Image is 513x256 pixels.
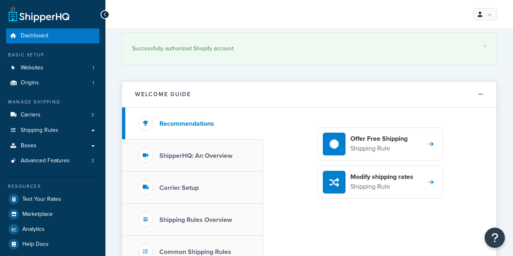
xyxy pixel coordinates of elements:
li: Origins [6,75,99,90]
span: Shipping Rules [21,127,58,134]
a: Origins1 [6,75,99,90]
span: 1 [92,80,94,86]
span: Analytics [22,226,45,233]
h2: Welcome Guide [135,91,191,97]
h3: Shipping Rules Overview [159,216,232,224]
span: Carriers [21,112,41,118]
a: Analytics [6,222,99,237]
a: × [483,43,486,49]
a: Websites1 [6,60,99,75]
div: Manage Shipping [6,99,99,105]
h3: ShipperHQ: An Overview [159,152,232,159]
a: Help Docs [6,237,99,252]
span: Test Your Rates [22,196,61,203]
button: Open Resource Center [485,228,505,248]
p: Shipping Rule [350,143,408,154]
span: 2 [91,157,94,164]
a: Test Your Rates [6,192,99,207]
h3: Recommendations [159,120,214,127]
a: Carriers3 [6,108,99,123]
div: Basic Setup [6,52,99,58]
button: Welcome Guide [122,82,496,108]
span: Websites [21,65,43,71]
li: Advanced Features [6,153,99,168]
h3: Carrier Setup [159,184,199,191]
h4: Modify shipping rates [350,172,413,181]
div: Resources [6,183,99,190]
h3: Common Shipping Rules [159,248,231,256]
a: Shipping Rules [6,123,99,138]
span: Advanced Features [21,157,70,164]
li: Websites [6,60,99,75]
span: Marketplace [22,211,53,218]
span: 1 [92,65,94,71]
div: Successfully authorized Shopify account [132,43,486,54]
p: Shipping Rule [350,181,413,192]
a: Dashboard [6,28,99,43]
span: Origins [21,80,39,86]
h4: Offer Free Shipping [350,134,408,143]
span: Dashboard [21,32,48,39]
a: Marketplace [6,207,99,222]
span: Boxes [21,142,36,149]
a: Boxes [6,138,99,153]
span: Help Docs [22,241,49,248]
li: Carriers [6,108,99,123]
a: Advanced Features2 [6,153,99,168]
span: 3 [91,112,94,118]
